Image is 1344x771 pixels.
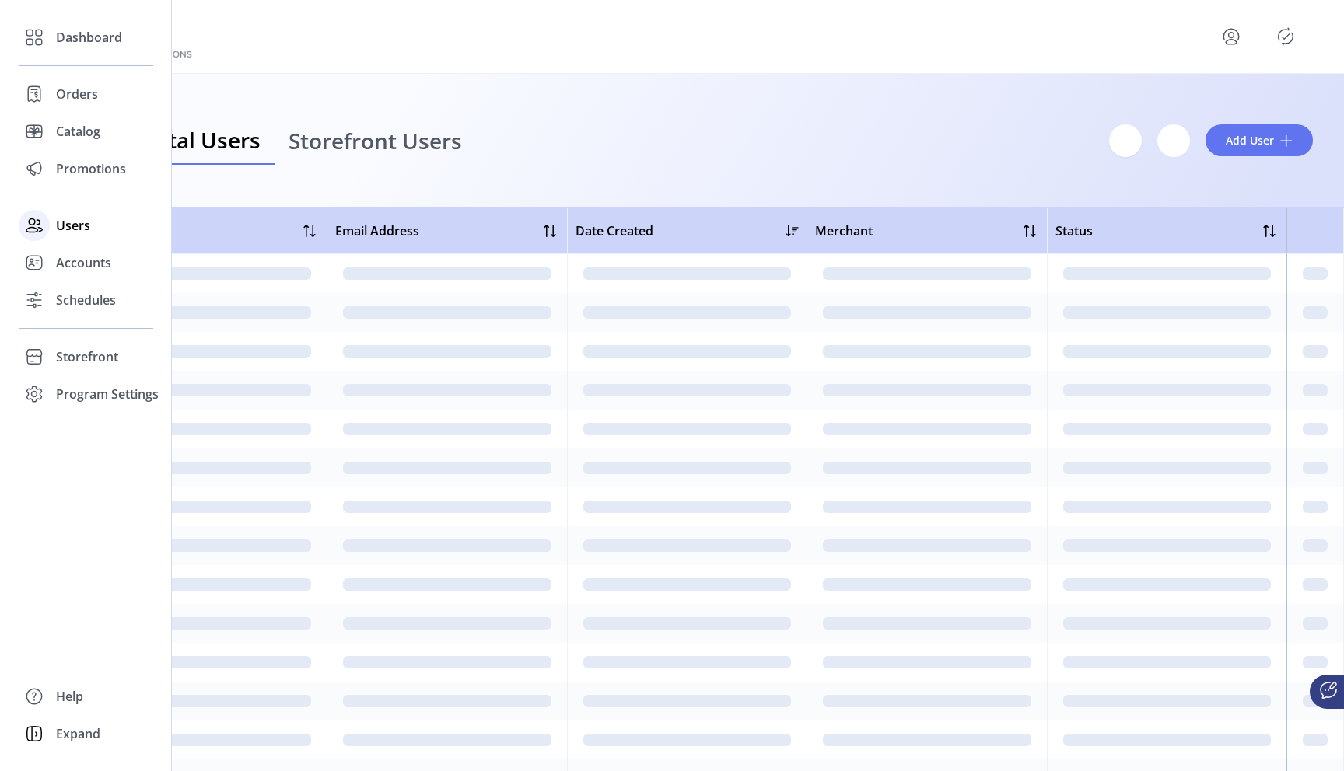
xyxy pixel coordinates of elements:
[56,724,100,743] span: Expand
[56,687,83,706] span: Help
[815,222,873,240] span: Merchant
[335,222,419,240] span: Email Address
[1226,132,1274,148] span: Add User
[56,122,100,141] span: Catalog
[132,129,261,151] span: Portal Users
[1273,24,1298,49] button: Publisher Panel
[1219,24,1244,49] button: menu
[56,385,159,403] span: Program Settings
[1109,124,1142,157] input: Search
[56,253,111,272] span: Accounts
[1055,222,1093,240] span: Status
[289,130,462,152] span: Storefront Users
[1206,124,1313,156] button: Add User
[56,216,90,235] span: Users
[576,222,653,240] span: Date Created
[56,85,98,103] span: Orders
[56,159,126,178] span: Promotions
[56,291,116,309] span: Schedules
[118,117,275,166] a: Portal Users
[56,347,118,366] span: Storefront
[56,28,122,47] span: Dashboard
[1157,124,1190,157] button: Filter Button
[275,117,476,166] a: Storefront Users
